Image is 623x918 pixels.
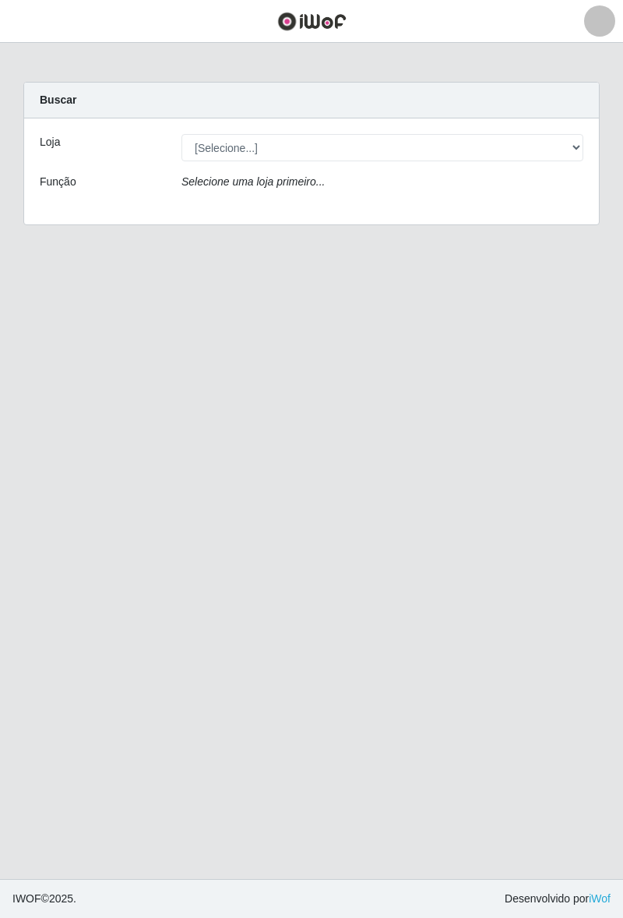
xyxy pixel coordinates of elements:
[40,134,60,150] label: Loja
[12,891,76,907] span: © 2025 .
[40,94,76,106] strong: Buscar
[12,892,41,905] span: IWOF
[40,174,76,190] label: Função
[505,891,611,907] span: Desenvolvido por
[277,12,347,31] img: CoreUI Logo
[181,175,325,188] i: Selecione uma loja primeiro...
[589,892,611,905] a: iWof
